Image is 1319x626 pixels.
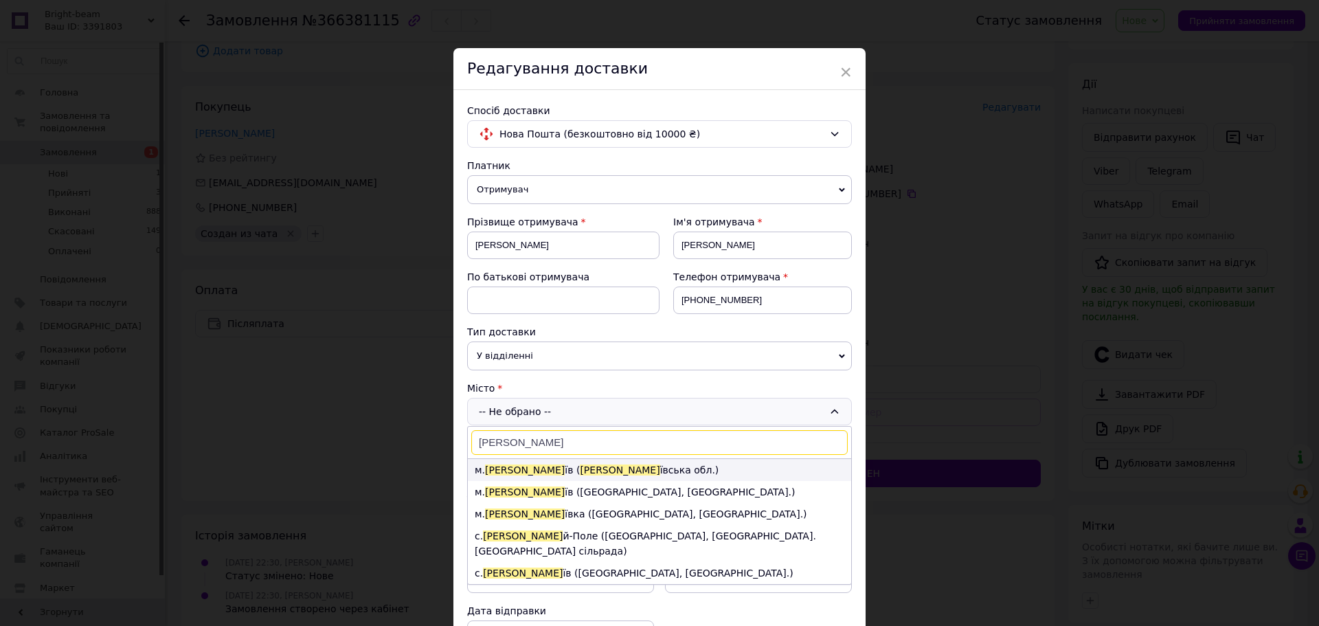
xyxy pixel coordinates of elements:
[673,271,780,282] span: Телефон отримувача
[468,503,851,525] li: м. ївка ([GEOGRAPHIC_DATA], [GEOGRAPHIC_DATA].)
[467,342,852,370] span: У відділенні
[580,465,659,476] span: [PERSON_NAME]
[467,271,589,282] span: По батькові отримувача
[485,487,565,498] span: [PERSON_NAME]
[467,381,852,395] div: Місто
[673,216,755,227] span: Ім'я отримувача
[467,326,536,337] span: Тип доставки
[499,126,824,142] span: Нова Пошта (безкоштовно від 10000 ₴)
[467,104,852,118] div: Спосіб доставки
[467,604,654,618] div: Дата відправки
[467,398,852,425] div: -- Не обрано --
[468,525,851,562] li: с. й-Поле ([GEOGRAPHIC_DATA], [GEOGRAPHIC_DATA]. [GEOGRAPHIC_DATA] сільрада)
[467,160,510,171] span: Платник
[839,60,852,84] span: ×
[673,287,852,314] input: +380
[485,508,565,519] span: [PERSON_NAME]
[468,562,851,584] li: с. їв ([GEOGRAPHIC_DATA], [GEOGRAPHIC_DATA].)
[483,530,563,541] span: [PERSON_NAME]
[485,465,565,476] span: [PERSON_NAME]
[468,459,851,481] li: м. їв ( ївська обл.)
[468,481,851,503] li: м. їв ([GEOGRAPHIC_DATA], [GEOGRAPHIC_DATA].)
[453,48,866,90] div: Редагування доставки
[467,216,578,227] span: Прізвище отримувача
[471,430,848,455] input: Знайти
[483,568,563,579] span: [PERSON_NAME]
[467,175,852,204] span: Отримувач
